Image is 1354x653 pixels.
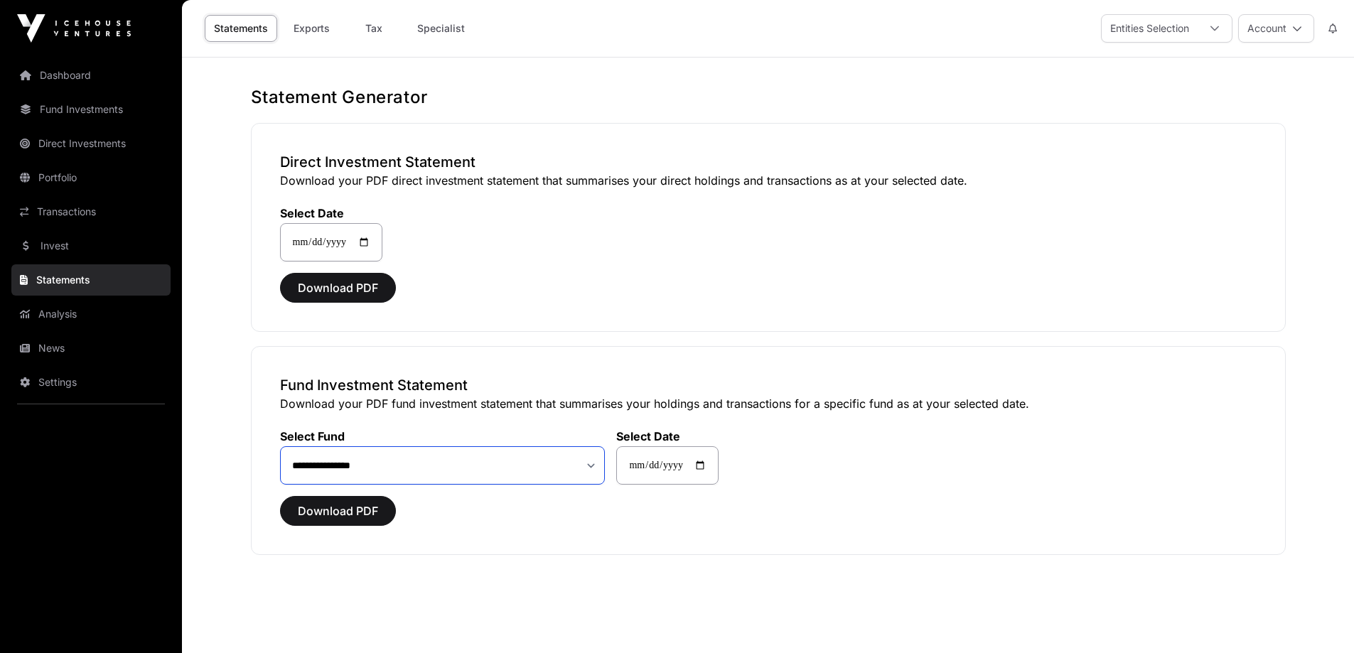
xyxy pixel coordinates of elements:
[11,60,171,91] a: Dashboard
[1102,15,1198,42] div: Entities Selection
[280,287,396,301] a: Download PDF
[298,502,378,519] span: Download PDF
[11,128,171,159] a: Direct Investments
[280,172,1257,189] p: Download your PDF direct investment statement that summarises your direct holdings and transactio...
[280,395,1257,412] p: Download your PDF fund investment statement that summarises your holdings and transactions for a ...
[11,367,171,398] a: Settings
[283,15,340,42] a: Exports
[280,375,1257,395] h3: Fund Investment Statement
[11,94,171,125] a: Fund Investments
[408,15,474,42] a: Specialist
[17,14,131,43] img: Icehouse Ventures Logo
[11,264,171,296] a: Statements
[11,298,171,330] a: Analysis
[11,162,171,193] a: Portfolio
[280,510,396,524] a: Download PDF
[345,15,402,42] a: Tax
[1238,14,1314,43] button: Account
[280,496,396,526] button: Download PDF
[280,206,382,220] label: Select Date
[11,333,171,364] a: News
[1283,585,1354,653] iframe: Chat Widget
[280,152,1257,172] h3: Direct Investment Statement
[251,86,1286,109] h1: Statement Generator
[205,15,277,42] a: Statements
[616,429,719,443] label: Select Date
[298,279,378,296] span: Download PDF
[280,273,396,303] button: Download PDF
[11,230,171,261] a: Invest
[280,429,606,443] label: Select Fund
[11,196,171,227] a: Transactions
